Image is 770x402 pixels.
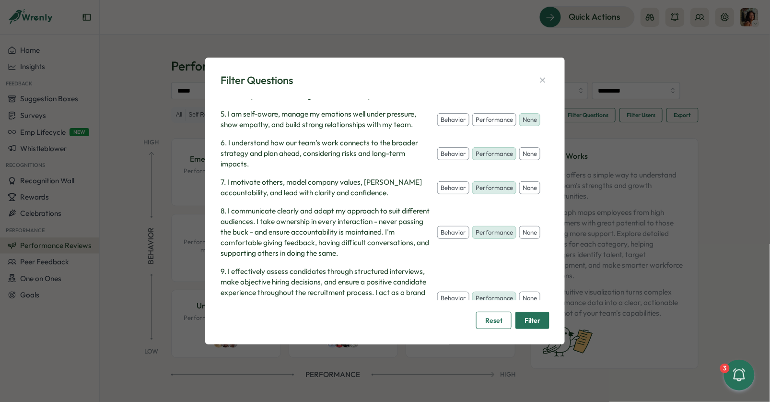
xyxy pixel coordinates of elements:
[437,226,469,239] button: behavior
[437,292,469,305] button: behavior
[720,364,730,373] div: 3
[221,138,433,169] p: 6. I understand how our team’s work connects to the broader strategy and plan ahead, considering ...
[221,73,293,88] div: Filter Questions
[515,312,549,329] button: Filter
[472,113,516,127] button: performance
[519,113,540,127] button: none
[437,113,469,127] button: behavior
[519,226,540,239] button: none
[519,292,540,305] button: none
[476,312,512,329] button: Reset
[437,147,469,161] button: behavior
[221,206,433,259] p: 8. I communicate clearly and adapt my approach to suit different audiences. I take ownership in e...
[485,312,502,329] span: Reset
[525,312,540,329] span: Filter
[221,109,433,130] p: 5. I am self-aware, manage my emotions well under pressure, show empathy, and build strong relati...
[472,147,516,161] button: performance
[437,181,469,195] button: behavior
[724,360,755,390] button: 3
[472,181,516,195] button: performance
[472,226,516,239] button: performance
[472,292,516,305] button: performance
[221,266,433,330] p: 9. I effectively assess candidates through structured interviews, make objective hiring decisions...
[519,147,540,161] button: none
[519,181,540,195] button: none
[221,177,433,198] p: 7. I motivate others, model company values, [PERSON_NAME] accountability, and lead with clarity a...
